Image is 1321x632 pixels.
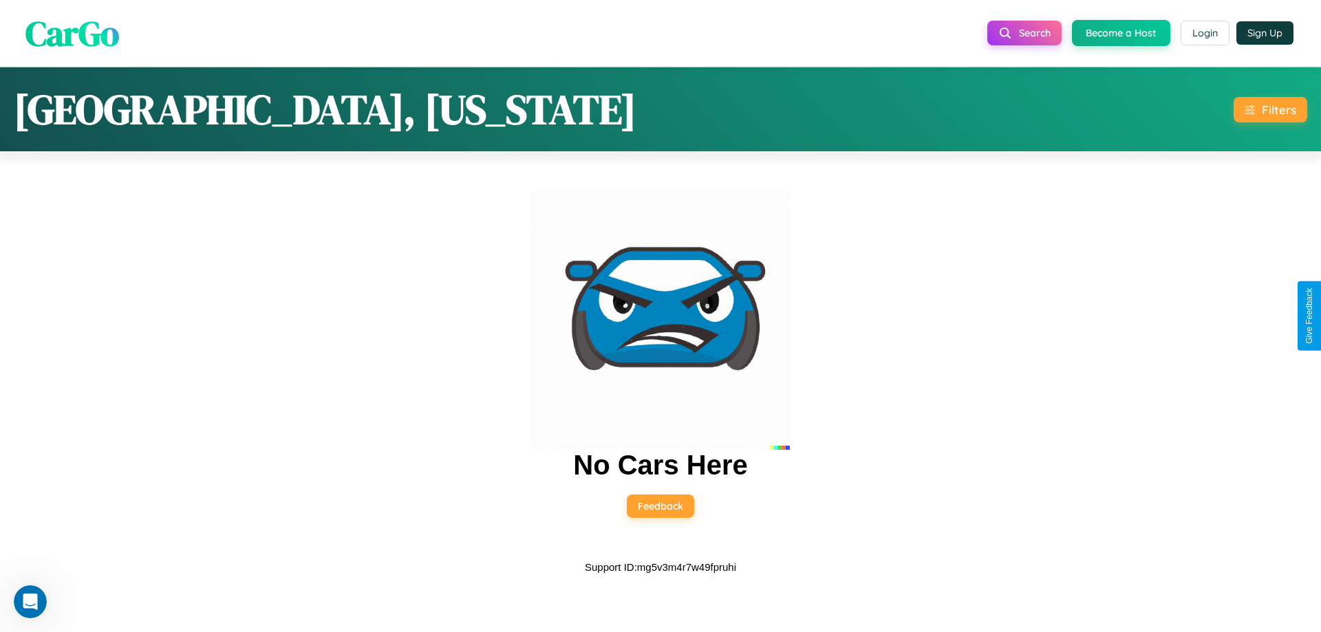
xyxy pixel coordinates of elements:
p: Support ID: mg5v3m4r7w49fpruhi [585,558,736,576]
h2: No Cars Here [573,450,747,481]
span: Search [1019,27,1051,39]
h1: [GEOGRAPHIC_DATA], [US_STATE] [14,81,636,138]
button: Filters [1234,97,1307,122]
button: Login [1181,21,1229,45]
button: Sign Up [1236,21,1293,45]
div: Give Feedback [1304,288,1314,344]
button: Search [987,21,1062,45]
iframe: Intercom live chat [14,585,47,618]
button: Become a Host [1072,20,1170,46]
span: CarGo [25,9,119,56]
div: Filters [1262,102,1296,117]
img: car [531,191,790,450]
button: Feedback [627,494,694,518]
